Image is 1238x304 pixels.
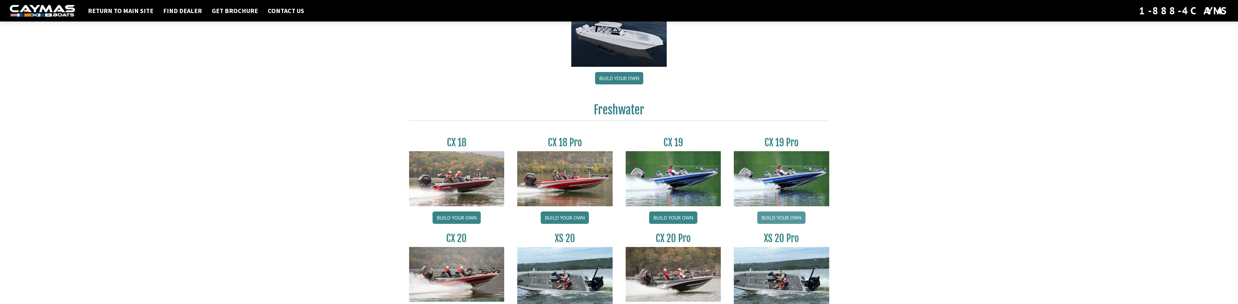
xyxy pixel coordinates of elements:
img: CX-18SS_thumbnail.jpg [517,151,613,206]
a: Build your own [595,72,643,84]
img: 44ct_background.png [571,9,667,67]
h3: CX 19 [626,137,721,149]
img: CX19_thumbnail.jpg [626,151,721,206]
a: Build your own [757,211,805,224]
h3: CX 19 Pro [734,137,829,149]
h3: XS 20 [517,232,613,244]
img: CX19_thumbnail.jpg [734,151,829,206]
div: 1-888-4CAYMAS [1139,4,1228,18]
h3: CX 20 Pro [626,232,721,244]
a: Build your own [649,211,697,224]
a: Build your own [433,211,481,224]
img: CX-20Pro_thumbnail.jpg [626,247,721,302]
img: CX-20_thumbnail.jpg [409,247,505,302]
a: Build your own [541,211,589,224]
h3: XS 20 Pro [734,232,829,244]
h2: Freshwater [409,103,829,121]
h3: CX 18 Pro [517,137,613,149]
img: CX-18S_thumbnail.jpg [409,151,505,206]
a: Find Dealer [160,7,205,15]
a: Contact Us [264,7,307,15]
h3: CX 20 [409,232,505,244]
a: Get Brochure [208,7,261,15]
h3: CX 18 [409,137,505,149]
a: Return to main site [85,7,157,15]
img: white-logo-c9c8dbefe5ff5ceceb0f0178aa75bf4bb51f6bca0971e226c86eb53dfe498488.png [10,5,75,17]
